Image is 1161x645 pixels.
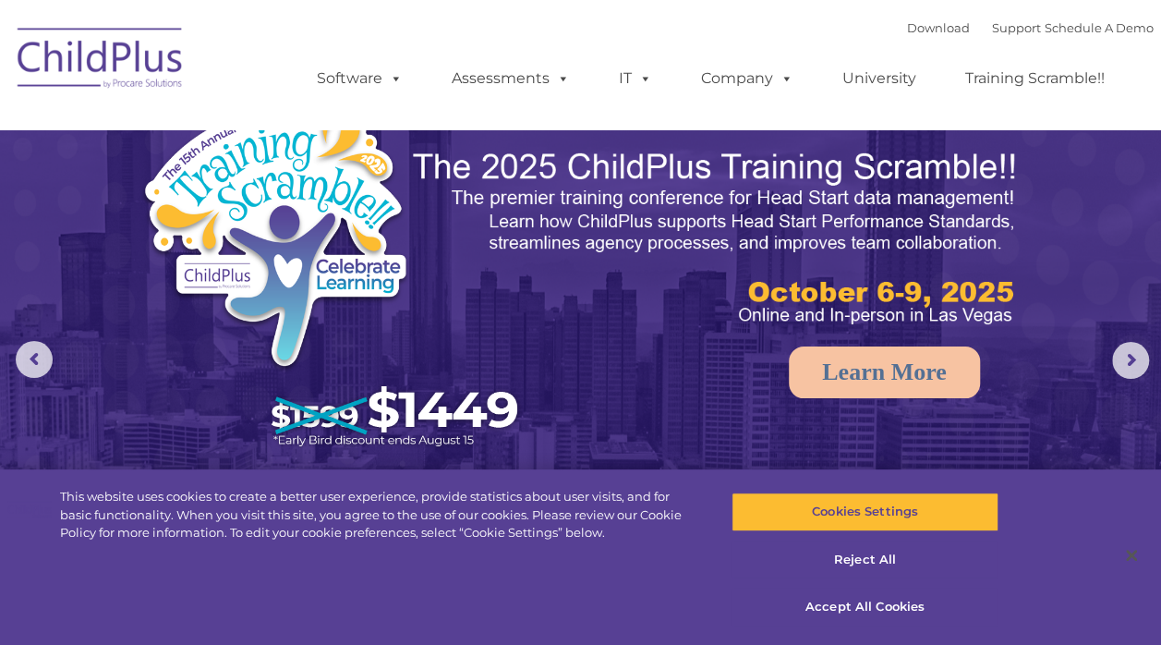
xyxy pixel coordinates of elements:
[257,198,335,212] span: Phone number
[732,493,998,531] button: Cookies Settings
[947,60,1123,97] a: Training Scramble!!
[1045,20,1154,35] a: Schedule A Demo
[907,20,1154,35] font: |
[1111,535,1152,576] button: Close
[257,122,313,136] span: Last name
[789,347,980,398] a: Learn More
[433,60,588,97] a: Assessments
[907,20,970,35] a: Download
[298,60,421,97] a: Software
[732,588,998,627] button: Accept All Cookies
[8,15,193,107] img: ChildPlus by Procare Solutions
[732,541,998,579] button: Reject All
[992,20,1041,35] a: Support
[824,60,935,97] a: University
[600,60,671,97] a: IT
[683,60,812,97] a: Company
[60,488,696,542] div: This website uses cookies to create a better user experience, provide statistics about user visit...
